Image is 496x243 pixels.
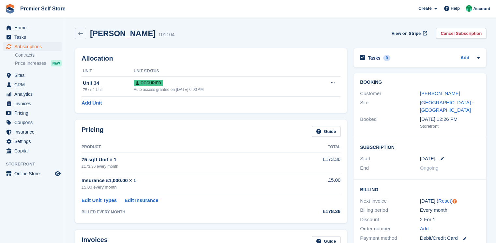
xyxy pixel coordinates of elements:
[292,208,340,215] div: £178.36
[368,55,381,61] h2: Tasks
[82,184,292,191] div: £5.00 every month
[14,23,53,32] span: Home
[360,90,420,97] div: Customer
[3,146,62,155] a: menu
[360,144,480,150] h2: Subscription
[392,30,421,37] span: View on Stripe
[420,197,480,205] div: [DATE] ( )
[360,216,420,223] div: Discount
[420,116,480,123] div: [DATE] 12:26 PM
[82,164,292,169] div: £173.36 every month
[158,31,174,38] div: 101104
[420,235,480,242] div: Debit/Credit Card
[452,198,458,204] div: Tooltip anchor
[83,87,134,93] div: 75 sqft Unit
[292,142,340,152] th: Total
[14,42,53,51] span: Subscriptions
[82,142,292,152] th: Product
[360,80,480,85] h2: Booking
[5,4,15,14] img: stora-icon-8386f47178a22dfd0bd8f6a31ec36ba5ce8667c1dd55bd0f319d3a0aa187defe.svg
[15,52,62,58] a: Contracts
[473,6,490,12] span: Account
[360,186,480,193] h2: Billing
[360,235,420,242] div: Payment method
[3,118,62,127] a: menu
[451,5,460,12] span: Help
[420,91,460,96] a: [PERSON_NAME]
[3,108,62,118] a: menu
[14,137,53,146] span: Settings
[82,126,104,137] h2: Pricing
[292,173,340,194] td: £5.00
[82,156,292,164] div: 75 sqft Unit × 1
[18,3,68,14] a: Premier Self Store
[3,23,62,32] a: menu
[15,60,62,67] a: Price increases NEW
[360,225,420,233] div: Order number
[418,5,431,12] span: Create
[14,80,53,89] span: CRM
[134,66,307,77] th: Unit Status
[51,60,62,66] div: NEW
[3,90,62,99] a: menu
[466,5,472,12] img: Peter Pring
[15,60,46,66] span: Price increases
[420,216,480,223] div: 2 For 1
[14,99,53,108] span: Invoices
[14,118,53,127] span: Coupons
[436,28,486,39] a: Cancel Subscription
[134,87,307,93] div: Auto access granted on [DATE] 6:00 AM
[3,42,62,51] a: menu
[82,99,102,107] a: Add Unit
[460,54,469,62] a: Add
[360,99,420,114] div: Site
[82,55,340,62] h2: Allocation
[90,29,156,38] h2: [PERSON_NAME]
[292,152,340,173] td: £173.36
[383,55,391,61] div: 0
[83,79,134,87] div: Unit 34
[134,80,163,86] span: Occupied
[3,80,62,89] a: menu
[14,169,53,178] span: Online Store
[14,71,53,80] span: Sites
[389,28,428,39] a: View on Stripe
[360,207,420,214] div: Billing period
[82,209,292,215] div: BILLED EVERY MONTH
[438,198,451,204] a: Reset
[420,155,435,163] time: 2025-08-12 23:00:00 UTC
[14,33,53,42] span: Tasks
[14,146,53,155] span: Capital
[3,137,62,146] a: menu
[3,99,62,108] a: menu
[6,161,65,167] span: Storefront
[3,33,62,42] a: menu
[82,66,134,77] th: Unit
[3,71,62,80] a: menu
[420,123,480,130] div: Storefront
[125,197,158,204] a: Edit Insurance
[3,127,62,136] a: menu
[360,116,420,129] div: Booked
[420,100,474,113] a: [GEOGRAPHIC_DATA] - [GEOGRAPHIC_DATA]
[420,207,480,214] div: Every month
[14,108,53,118] span: Pricing
[360,155,420,163] div: Start
[312,126,340,137] a: Guide
[3,169,62,178] a: menu
[14,127,53,136] span: Insurance
[360,197,420,205] div: Next invoice
[360,164,420,172] div: End
[14,90,53,99] span: Analytics
[82,197,117,204] a: Edit Unit Types
[420,165,439,171] span: Ongoing
[54,170,62,178] a: Preview store
[82,177,292,184] div: Insurance £1,000.00 × 1
[420,225,429,233] a: Add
